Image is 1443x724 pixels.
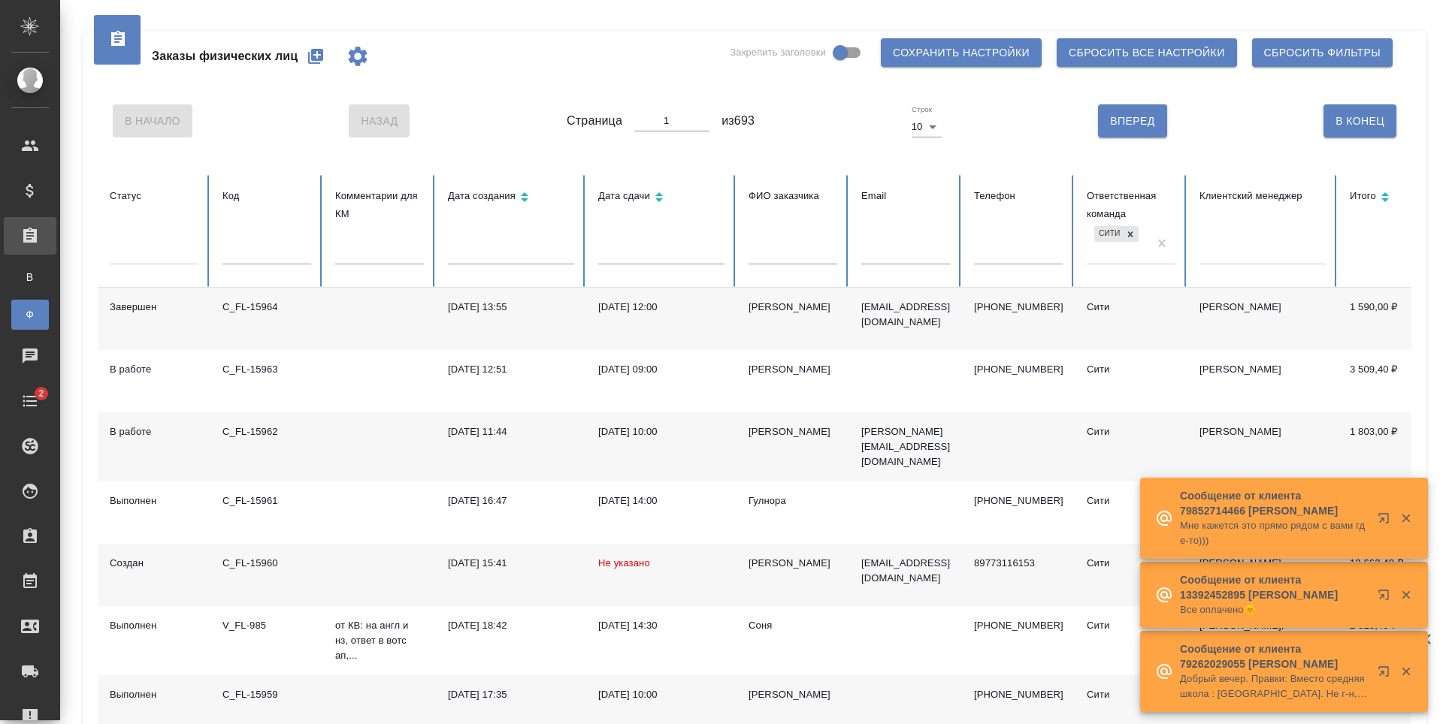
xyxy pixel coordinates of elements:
div: C_FL-15964 [222,300,311,315]
div: Сити [1087,362,1175,377]
div: [PERSON_NAME] [749,687,837,702]
div: [PERSON_NAME] [749,362,837,377]
div: Комментарии для КМ [335,187,424,223]
div: ФИО заказчика [749,187,837,205]
div: [DATE] 15:41 [448,556,574,571]
span: 2 [29,386,53,401]
div: Сити [1087,618,1175,633]
div: [DATE] 11:44 [448,424,574,439]
td: [PERSON_NAME] [1187,412,1338,481]
div: Телефон [974,187,1063,205]
div: Email [861,187,950,205]
div: Выполнен [110,493,198,508]
button: Сбросить все настройки [1057,38,1237,67]
p: от КВ: на англ и нз, ответ в вотс ап,... [335,618,424,663]
div: Завершен [110,300,198,315]
p: 89773116153 [974,556,1063,571]
span: Сбросить все настройки [1069,44,1225,62]
div: [PERSON_NAME] [749,424,837,439]
div: Гулнора [749,493,837,508]
div: [PERSON_NAME] [749,556,837,571]
div: [DATE] 12:51 [448,362,574,377]
div: Статус [110,187,198,205]
button: Открыть в новой вкладке [1369,656,1405,692]
div: Клиентский менеджер [1199,187,1326,205]
button: Вперед [1098,104,1166,137]
button: Сохранить настройки [881,38,1042,67]
p: [PHONE_NUMBER] [974,362,1063,377]
p: Добрый вечер. Правки: Вместо средняя школа : [GEOGRAPHIC_DATA]. Не г-н, а [PERSON_NAME]. Это перв... [1180,671,1368,701]
a: Ф [11,300,49,330]
p: [PHONE_NUMBER] [974,618,1063,633]
label: Строк [912,106,932,113]
div: Код [222,187,311,205]
button: Закрыть [1390,588,1421,602]
p: [PHONE_NUMBER] [974,493,1063,508]
div: C_FL-15960 [222,556,311,571]
span: Сохранить настройки [893,44,1030,62]
div: C_FL-15961 [222,493,311,508]
div: Сити [1094,226,1122,242]
span: Закрепить заголовки [730,45,826,60]
div: В работе [110,424,198,439]
button: Закрыть [1390,665,1421,678]
a: 2 [4,382,56,420]
p: Мне кажется это прямо рядом с вами где-то))) [1180,518,1368,548]
div: Сити [1087,556,1175,571]
span: Заказы физических лиц [152,47,298,65]
p: [PHONE_NUMBER] [974,687,1063,702]
div: [PERSON_NAME] [749,300,837,315]
div: Выполнен [110,618,198,633]
span: Сбросить фильтры [1264,44,1381,62]
div: [DATE] 18:42 [448,618,574,633]
span: Не указано [598,557,650,569]
div: Создан [110,556,198,571]
a: В [11,262,49,292]
div: [DATE] 12:00 [598,300,725,315]
span: Вперед [1110,112,1154,131]
div: Выполнен [110,687,198,702]
div: [DATE] 10:00 [598,687,725,702]
td: [PERSON_NAME] [1187,288,1338,350]
div: [DATE] 10:00 [598,424,725,439]
span: из 693 [721,112,755,130]
div: C_FL-15962 [222,424,311,439]
div: Сити [1087,300,1175,315]
span: Страница [567,112,622,130]
span: В Конец [1336,112,1384,131]
div: [DATE] 09:00 [598,362,725,377]
div: [DATE] 14:30 [598,618,725,633]
div: [DATE] 13:55 [448,300,574,315]
button: Сбросить фильтры [1252,38,1393,67]
button: Закрыть [1390,511,1421,525]
p: Сообщение от клиента 79852714466 [PERSON_NAME] [1180,488,1368,518]
button: Открыть в новой вкладке [1369,503,1405,539]
p: [PHONE_NUMBER] [974,300,1063,315]
div: Сити [1087,424,1175,439]
p: [EMAIL_ADDRESS][DOMAIN_NAME] [861,556,950,586]
div: В работе [110,362,198,377]
p: Сообщение от клиента 79262029055 [PERSON_NAME] [1180,641,1368,671]
p: Сообщение от клиента 13392452895 [PERSON_NAME] [1180,572,1368,602]
div: Сортировка [598,187,725,209]
div: Сити [1087,493,1175,508]
span: В [19,270,41,285]
div: Сити [1087,687,1175,702]
div: [DATE] 14:00 [598,493,725,508]
div: [DATE] 17:35 [448,687,574,702]
div: Соня [749,618,837,633]
p: Все оплачено🌞 [1180,602,1368,617]
div: Сортировка [1350,187,1438,209]
div: Ответственная команда [1087,187,1175,223]
button: Открыть в новой вкладке [1369,580,1405,616]
div: V_FL-985 [222,618,311,633]
p: [EMAIL_ADDRESS][DOMAIN_NAME] [861,300,950,330]
p: [PERSON_NAME][EMAIL_ADDRESS][DOMAIN_NAME] [861,424,950,469]
div: Сортировка [448,187,574,209]
td: [PERSON_NAME] [1187,350,1338,412]
div: [DATE] 16:47 [448,493,574,508]
button: В Конец [1324,104,1396,137]
div: 10 [912,116,942,137]
button: Создать [298,38,334,74]
span: Ф [19,307,41,322]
